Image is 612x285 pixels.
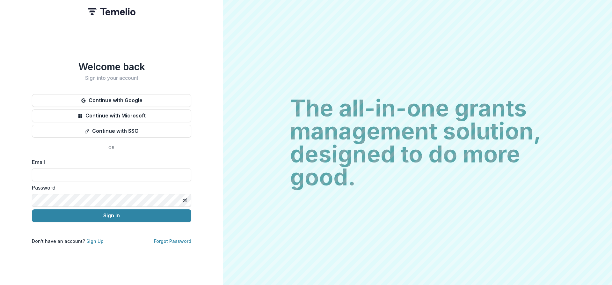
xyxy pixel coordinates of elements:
h2: Sign into your account [32,75,191,81]
label: Email [32,158,187,166]
img: Temelio [88,8,135,15]
a: Forgot Password [154,238,191,244]
p: Don't have an account? [32,238,104,244]
button: Continue with Google [32,94,191,107]
button: Toggle password visibility [180,195,190,206]
h1: Welcome back [32,61,191,72]
button: Continue with SSO [32,125,191,138]
button: Continue with Microsoft [32,109,191,122]
label: Password [32,184,187,191]
button: Sign In [32,209,191,222]
a: Sign Up [86,238,104,244]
